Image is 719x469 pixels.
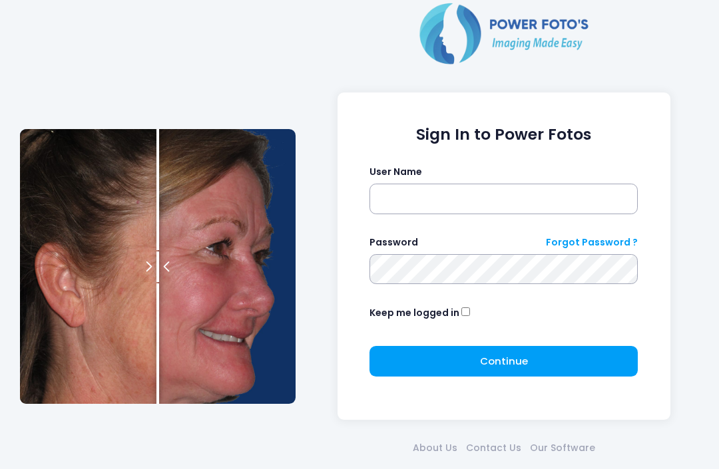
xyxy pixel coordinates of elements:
button: Continue [369,346,638,377]
label: User Name [369,165,422,179]
label: Keep me logged in [369,306,459,320]
h1: Sign In to Power Fotos [369,125,638,144]
a: About Us [408,441,461,455]
a: Forgot Password ? [546,235,638,249]
a: Contact Us [461,441,525,455]
span: Continue [480,354,528,368]
a: Our Software [525,441,599,455]
label: Password [369,235,418,249]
